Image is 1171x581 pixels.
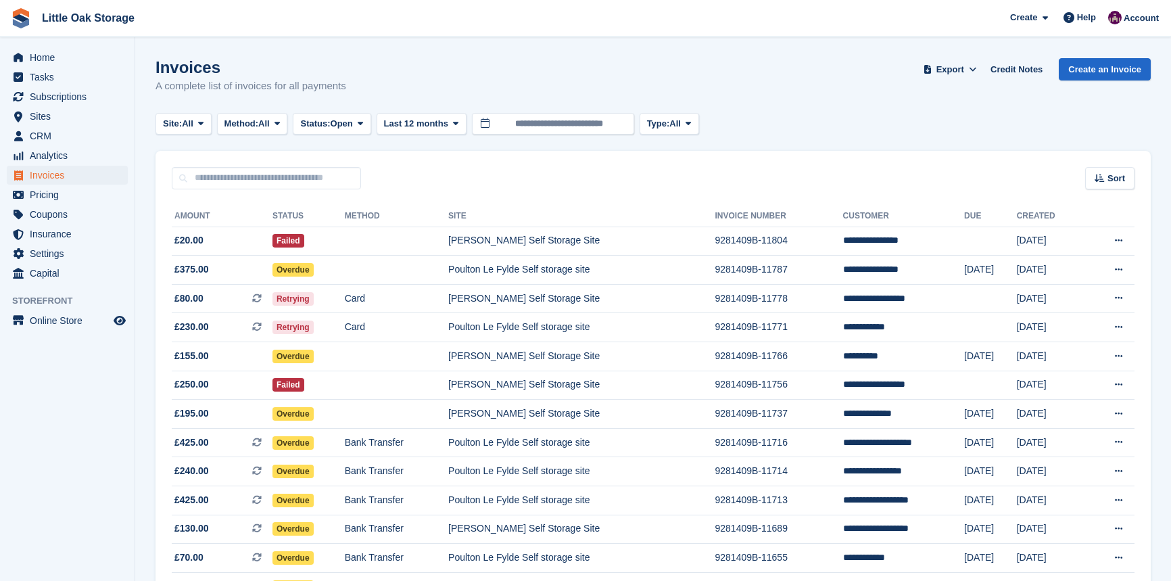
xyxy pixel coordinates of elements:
[300,117,330,131] span: Status:
[163,117,182,131] span: Site:
[448,457,715,486] td: Poulton Le Fylde Self storage site
[448,400,715,429] td: [PERSON_NAME] Self Storage Site
[715,371,843,400] td: 9281409B-11756
[7,146,128,165] a: menu
[7,68,128,87] a: menu
[30,205,111,224] span: Coupons
[715,342,843,371] td: 9281409B-11766
[1017,227,1085,256] td: [DATE]
[37,7,140,29] a: Little Oak Storage
[1017,428,1085,457] td: [DATE]
[258,117,270,131] span: All
[1017,544,1085,573] td: [DATE]
[174,464,209,478] span: £240.00
[272,551,314,565] span: Overdue
[272,350,314,363] span: Overdue
[156,78,346,94] p: A complete list of invoices for all payments
[345,515,448,544] td: Bank Transfer
[448,371,715,400] td: [PERSON_NAME] Self Storage Site
[964,400,1017,429] td: [DATE]
[112,312,128,329] a: Preview store
[448,428,715,457] td: Poulton Le Fylde Self storage site
[174,406,209,421] span: £195.00
[1017,486,1085,515] td: [DATE]
[30,244,111,263] span: Settings
[7,166,128,185] a: menu
[172,206,272,227] th: Amount
[985,58,1048,80] a: Credit Notes
[715,428,843,457] td: 9281409B-11716
[1017,457,1085,486] td: [DATE]
[7,126,128,145] a: menu
[1059,58,1151,80] a: Create an Invoice
[964,256,1017,285] td: [DATE]
[174,521,209,536] span: £130.00
[1107,172,1125,185] span: Sort
[11,8,31,28] img: stora-icon-8386f47178a22dfd0bd8f6a31ec36ba5ce8667c1dd55bd0f319d3a0aa187defe.svg
[1017,400,1085,429] td: [DATE]
[640,113,699,135] button: Type: All
[272,206,345,227] th: Status
[7,205,128,224] a: menu
[1017,284,1085,313] td: [DATE]
[174,493,209,507] span: £425.00
[30,48,111,67] span: Home
[964,515,1017,544] td: [DATE]
[30,68,111,87] span: Tasks
[384,117,448,131] span: Last 12 months
[182,117,193,131] span: All
[293,113,371,135] button: Status: Open
[345,313,448,342] td: Card
[7,264,128,283] a: menu
[377,113,467,135] button: Last 12 months
[448,227,715,256] td: [PERSON_NAME] Self Storage Site
[448,342,715,371] td: [PERSON_NAME] Self Storage Site
[30,311,111,330] span: Online Store
[715,400,843,429] td: 9281409B-11737
[345,284,448,313] td: Card
[448,256,715,285] td: Poulton Le Fylde Self storage site
[272,321,314,334] span: Retrying
[30,146,111,165] span: Analytics
[174,377,209,392] span: £250.00
[1017,256,1085,285] td: [DATE]
[669,117,681,131] span: All
[7,244,128,263] a: menu
[1124,11,1159,25] span: Account
[920,58,980,80] button: Export
[30,264,111,283] span: Capital
[174,436,209,450] span: £425.00
[272,407,314,421] span: Overdue
[7,87,128,106] a: menu
[331,117,353,131] span: Open
[964,342,1017,371] td: [DATE]
[272,263,314,277] span: Overdue
[964,206,1017,227] th: Due
[174,262,209,277] span: £375.00
[1077,11,1096,24] span: Help
[174,292,204,306] span: £80.00
[174,320,209,334] span: £230.00
[715,486,843,515] td: 9281409B-11713
[272,522,314,536] span: Overdue
[345,544,448,573] td: Bank Transfer
[345,428,448,457] td: Bank Transfer
[964,428,1017,457] td: [DATE]
[448,313,715,342] td: Poulton Le Fylde Self storage site
[448,486,715,515] td: Poulton Le Fylde Self storage site
[272,234,304,248] span: Failed
[12,294,135,308] span: Storefront
[30,107,111,126] span: Sites
[345,457,448,486] td: Bank Transfer
[448,544,715,573] td: Poulton Le Fylde Self storage site
[272,292,314,306] span: Retrying
[1017,206,1085,227] th: Created
[7,185,128,204] a: menu
[272,436,314,450] span: Overdue
[30,126,111,145] span: CRM
[936,63,964,76] span: Export
[715,206,843,227] th: Invoice Number
[715,227,843,256] td: 9281409B-11804
[345,206,448,227] th: Method
[224,117,259,131] span: Method:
